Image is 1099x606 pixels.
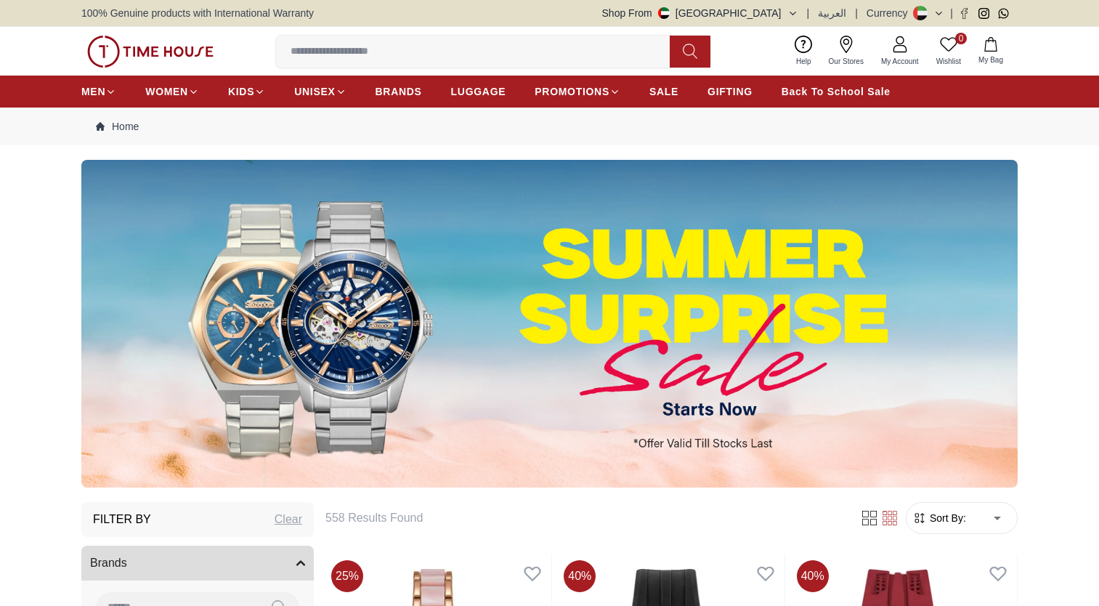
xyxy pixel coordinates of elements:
a: BRANDS [376,78,422,105]
a: Facebook [959,8,970,19]
span: My Bag [973,54,1009,65]
span: LUGGAGE [451,84,506,99]
span: | [855,6,858,20]
span: Brands [90,554,127,572]
span: 40 % [797,560,829,592]
span: Wishlist [930,56,967,67]
a: Help [787,33,820,70]
button: Shop From[GEOGRAPHIC_DATA] [602,6,798,20]
span: UNISEX [294,84,335,99]
span: Back To School Sale [782,84,891,99]
a: Home [96,119,139,134]
a: MEN [81,78,116,105]
span: SALE [649,84,678,99]
img: ... [81,160,1018,488]
span: Sort By: [927,511,966,525]
a: PROMOTIONS [535,78,620,105]
span: BRANDS [376,84,422,99]
a: UNISEX [294,78,346,105]
span: 40 % [564,560,596,592]
span: | [807,6,810,20]
nav: Breadcrumb [81,108,1018,145]
span: PROMOTIONS [535,84,609,99]
span: My Account [875,56,925,67]
div: Clear [275,511,302,528]
span: 25 % [331,560,363,592]
span: MEN [81,84,105,99]
a: 0Wishlist [928,33,970,70]
a: LUGGAGE [451,78,506,105]
a: Whatsapp [998,8,1009,19]
span: | [950,6,953,20]
button: Brands [81,546,314,581]
span: Help [790,56,817,67]
span: 100% Genuine products with International Warranty [81,6,314,20]
a: Back To School Sale [782,78,891,105]
a: Instagram [978,8,989,19]
h6: 558 Results Found [325,509,842,527]
button: Sort By: [912,511,966,525]
a: GIFTING [707,78,753,105]
span: 0 [955,33,967,44]
a: Our Stores [820,33,872,70]
a: WOMEN [145,78,199,105]
button: العربية [818,6,846,20]
a: SALE [649,78,678,105]
a: KIDS [228,78,265,105]
span: Our Stores [823,56,869,67]
span: GIFTING [707,84,753,99]
img: United Arab Emirates [658,7,670,19]
div: Currency [867,6,914,20]
button: My Bag [970,34,1012,68]
span: KIDS [228,84,254,99]
span: WOMEN [145,84,188,99]
img: ... [87,36,214,68]
h3: Filter By [93,511,151,528]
